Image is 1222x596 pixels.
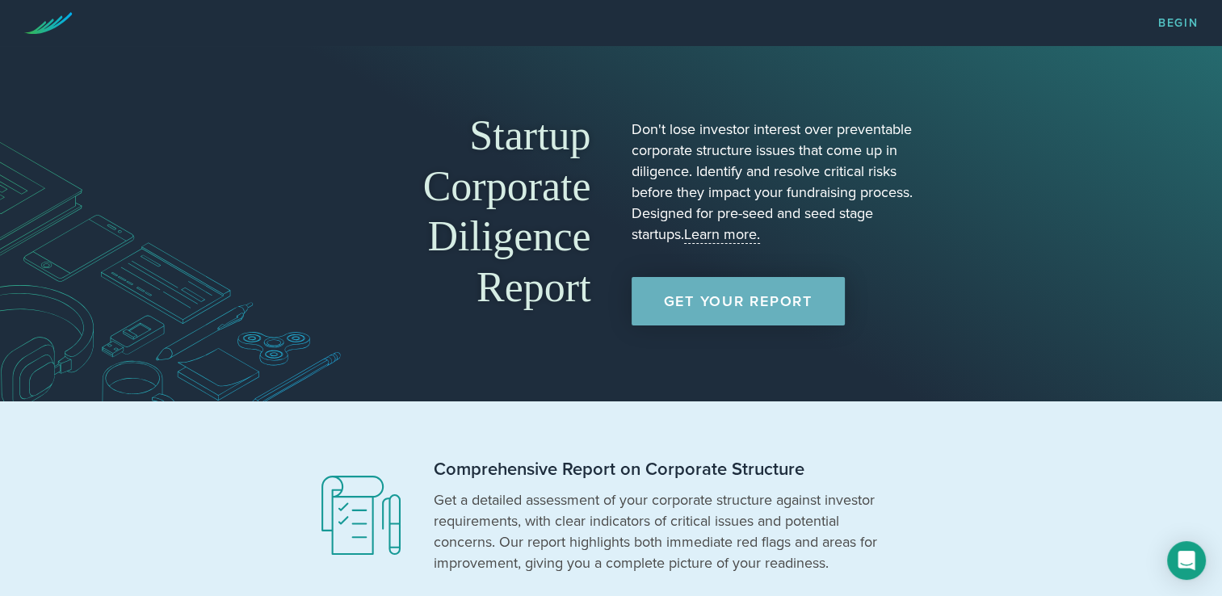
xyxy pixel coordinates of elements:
h2: Comprehensive Report on Corporate Structure [434,458,886,481]
a: Get Your Report [632,277,845,325]
a: Learn more. [684,225,760,244]
p: Get a detailed assessment of your corporate structure against investor requirements, with clear i... [434,489,886,573]
p: Don't lose investor interest over preventable corporate structure issues that come up in diligenc... [632,119,918,245]
a: Begin [1158,18,1198,29]
div: Open Intercom Messenger [1167,541,1206,580]
h1: Startup Corporate Diligence Report [304,111,591,313]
